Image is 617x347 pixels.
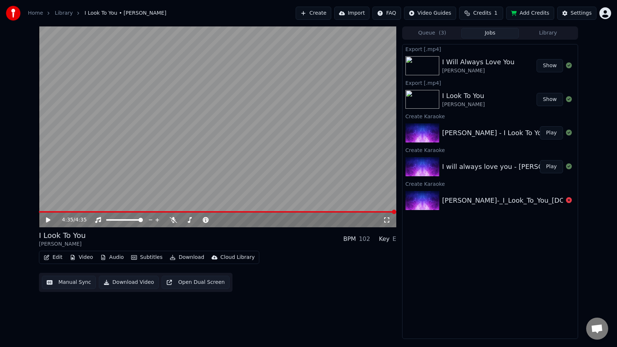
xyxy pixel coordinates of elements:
[296,7,331,20] button: Create
[403,78,578,87] div: Export [.mp4]
[75,216,87,224] span: 4:35
[439,29,446,37] span: ( 3 )
[84,10,166,17] span: I Look To You • [PERSON_NAME]
[220,254,255,261] div: Cloud Library
[442,162,574,172] div: I will always love you - [PERSON_NAME]
[379,235,390,243] div: Key
[403,179,578,188] div: Create Karaoke
[506,7,554,20] button: Add Credits
[404,7,456,20] button: Video Guides
[343,235,356,243] div: BPM
[473,10,491,17] span: Credits
[39,241,86,248] div: [PERSON_NAME]
[537,93,563,106] button: Show
[586,318,608,340] a: Open chat
[571,10,592,17] div: Settings
[39,230,86,241] div: I Look To You
[403,44,578,53] div: Export [.mp4]
[62,216,73,224] span: 4:35
[99,276,159,289] button: Download Video
[41,252,65,263] button: Edit
[62,216,80,224] div: /
[403,145,578,154] div: Create Karaoke
[557,7,596,20] button: Settings
[67,252,96,263] button: Video
[28,10,166,17] nav: breadcrumb
[442,57,515,67] div: I Will Always Love You
[494,10,498,17] span: 1
[442,67,515,75] div: [PERSON_NAME]
[334,7,369,20] button: Import
[442,195,610,206] div: [PERSON_NAME]-_I_Look_To_You_[DOMAIN_NAME]_
[359,235,370,243] div: 102
[97,252,127,263] button: Audio
[55,10,73,17] a: Library
[461,28,519,39] button: Jobs
[540,126,563,140] button: Play
[128,252,165,263] button: Subtitles
[28,10,43,17] a: Home
[442,128,546,138] div: [PERSON_NAME] - I Look To You
[537,59,563,72] button: Show
[372,7,401,20] button: FAQ
[459,7,503,20] button: Credits1
[403,28,461,39] button: Queue
[167,252,207,263] button: Download
[442,91,485,101] div: I Look To You
[6,6,21,21] img: youka
[42,276,96,289] button: Manual Sync
[162,276,230,289] button: Open Dual Screen
[540,160,563,173] button: Play
[403,112,578,120] div: Create Karaoke
[519,28,577,39] button: Library
[442,101,485,108] div: [PERSON_NAME]
[393,235,396,243] div: E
